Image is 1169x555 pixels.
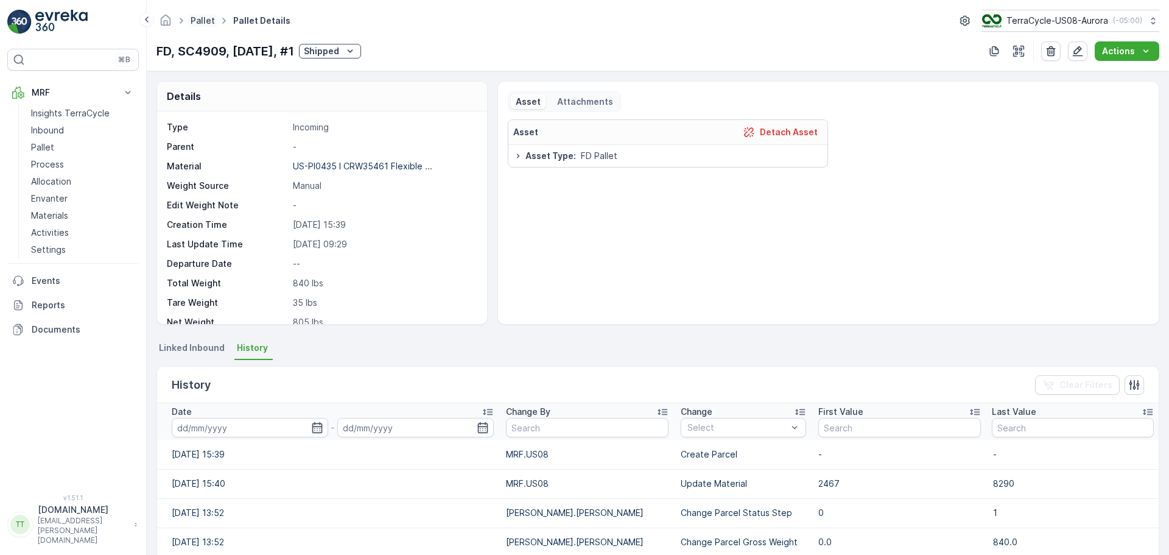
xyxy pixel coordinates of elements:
button: TerraCycle-US08-Aurora(-05:00) [982,10,1159,32]
p: Create Parcel [681,448,807,461]
span: History [237,342,268,354]
p: ( -05:00 ) [1113,16,1142,26]
td: - [812,440,986,469]
p: First Value [818,406,863,418]
td: [DATE] 15:40 [157,469,500,498]
p: Clear Filters [1059,379,1112,391]
p: 0 [818,507,980,519]
a: Allocation [26,173,139,190]
button: MRF [7,80,139,105]
p: Manual [293,180,474,192]
p: US-PI0435 I CRW35461 Flexible ... [293,161,432,171]
p: Attachments [555,96,613,108]
p: 1 [993,507,1144,519]
a: Reports [7,293,139,317]
p: Tare Weight [167,297,288,309]
p: Net Weight [167,316,288,328]
input: dd/mm/yyyy [337,418,494,437]
p: Settings [31,244,66,256]
p: Materials [31,210,68,222]
p: Last Update Time [167,238,288,250]
a: Insights TerraCycle [26,105,139,122]
p: 35 lbs [293,297,474,309]
p: 840 lbs [293,277,474,289]
input: Search [818,418,980,437]
a: Pallet [191,15,215,26]
p: Edit Weight Note [167,199,288,211]
p: Detach Asset [760,126,818,138]
p: Date [172,406,192,418]
p: Select [687,422,788,434]
p: [DATE] 15:39 [293,219,474,231]
img: logo [7,10,32,34]
p: ⌘B [118,55,130,65]
p: Allocation [31,175,71,188]
td: [DATE] 15:39 [157,440,500,469]
p: MRF [32,87,114,99]
p: Inbound [31,124,64,136]
p: Parent [167,141,288,153]
td: [PERSON_NAME].[PERSON_NAME] [500,498,674,528]
a: Settings [26,241,139,258]
p: Change By [506,406,550,418]
td: - [987,440,1159,469]
a: Homepage [159,18,172,29]
p: - [293,199,474,211]
p: 0.0 [818,536,980,548]
p: 805 lbs [293,316,474,328]
img: image_ci7OI47.png [982,14,1002,27]
a: Activities [26,224,139,241]
p: Details [167,89,201,104]
p: Actions [1102,45,1135,57]
p: Activities [31,227,69,239]
button: TT[DOMAIN_NAME][EMAIL_ADDRESS][PERSON_NAME][DOMAIN_NAME] [7,504,139,545]
p: Reports [32,299,134,311]
button: Clear Filters [1035,375,1120,395]
p: History [172,376,211,394]
p: [DATE] 09:29 [293,238,474,250]
td: MRF.US08 [500,469,674,498]
a: Process [26,156,139,173]
p: Total Weight [167,277,288,289]
p: Departure Date [167,258,288,270]
p: Weight Source [167,180,288,192]
p: Pallet [31,141,54,154]
button: Detach Asset [738,125,823,140]
a: Pallet [26,139,139,156]
p: 2467 [818,478,980,490]
p: Type [167,121,288,133]
p: 8290 [993,478,1144,490]
p: Last Value [992,406,1036,418]
p: -- [293,258,474,270]
p: Envanter [31,193,68,205]
input: Search [992,418,1154,437]
img: logo_light-DOdMpM7g.png [35,10,88,34]
p: Update Material [681,478,807,490]
p: - [331,420,335,435]
span: Pallet Details [231,15,293,27]
span: Asset Type : [525,150,576,162]
button: Actions [1095,41,1159,61]
td: [DATE] 13:52 [157,498,500,528]
span: FD Pallet [581,150,617,162]
p: Asset [513,126,538,138]
p: TerraCycle-US08-Aurora [1006,15,1108,27]
p: Change [681,406,712,418]
p: Events [32,275,134,287]
p: Incoming [293,121,474,133]
p: FD, SC4909, [DATE], #1 [156,42,294,60]
a: Documents [7,317,139,342]
p: [DOMAIN_NAME] [38,504,128,516]
input: dd/mm/yyyy [172,418,328,437]
p: Process [31,158,64,171]
p: Material [167,160,288,172]
p: Asset [516,96,541,108]
p: Documents [32,323,134,336]
p: Change Parcel Gross Weight [681,536,807,548]
p: [EMAIL_ADDRESS][PERSON_NAME][DOMAIN_NAME] [38,516,128,545]
span: Linked Inbound [159,342,225,354]
p: Change Parcel Status Step [681,507,807,519]
td: MRF.US08 [500,440,674,469]
p: Shipped [304,45,339,57]
div: TT [10,515,30,534]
